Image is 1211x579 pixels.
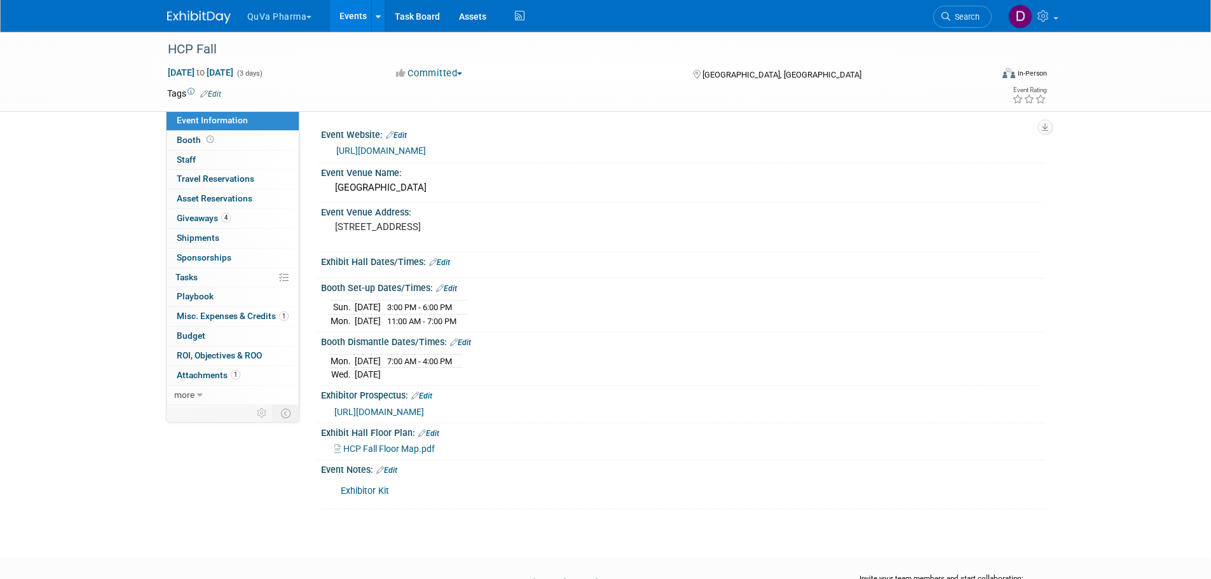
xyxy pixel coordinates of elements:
span: more [174,390,195,400]
td: Toggle Event Tabs [273,405,299,421]
a: Edit [429,258,450,267]
div: Event Format [917,66,1048,85]
a: [URL][DOMAIN_NAME] [336,146,426,156]
span: 7:00 AM - 4:00 PM [387,357,452,366]
a: Asset Reservations [167,189,299,208]
span: Playbook [177,291,214,301]
div: Event Notes: [321,460,1044,477]
span: [GEOGRAPHIC_DATA], [GEOGRAPHIC_DATA] [702,70,861,79]
td: Sun. [331,300,355,314]
span: (3 days) [236,69,263,78]
span: Attachments [177,370,240,380]
span: Misc. Expenses & Credits [177,311,289,321]
span: Giveaways [177,213,231,223]
img: ExhibitDay [167,11,231,24]
span: Booth [177,135,216,145]
td: [DATE] [355,368,381,381]
span: 1 [231,370,240,379]
td: Personalize Event Tab Strip [251,405,273,421]
div: Event Venue Address: [321,203,1044,219]
button: Committed [392,67,467,80]
div: Exhibit Hall Dates/Times: [321,252,1044,269]
a: Shipments [167,229,299,248]
div: Event Rating [1012,87,1046,93]
div: HCP Fall [163,38,973,61]
span: [DATE] [DATE] [167,67,234,78]
a: Tasks [167,268,299,287]
td: Wed. [331,368,355,381]
a: Event Information [167,111,299,130]
a: Attachments1 [167,366,299,385]
a: Playbook [167,287,299,306]
div: [GEOGRAPHIC_DATA] [331,178,1035,198]
span: Travel Reservations [177,174,254,184]
span: Staff [177,154,196,165]
a: more [167,386,299,405]
a: Travel Reservations [167,170,299,189]
div: Event Website: [321,125,1044,142]
a: HCP Fall Floor Map.pdf [334,444,435,454]
a: Edit [436,284,457,293]
td: [DATE] [355,300,381,314]
span: 11:00 AM - 7:00 PM [387,317,456,326]
a: Edit [200,90,221,99]
a: Staff [167,151,299,170]
span: 3:00 PM - 6:00 PM [387,303,452,312]
a: Misc. Expenses & Credits1 [167,307,299,326]
span: to [195,67,207,78]
a: Edit [386,131,407,140]
span: Asset Reservations [177,193,252,203]
a: Edit [376,466,397,475]
span: Tasks [175,272,198,282]
div: In-Person [1017,69,1047,78]
a: Edit [418,429,439,438]
span: Sponsorships [177,252,231,262]
a: Giveaways4 [167,209,299,228]
span: Event Information [177,115,248,125]
span: HCP Fall Floor Map.pdf [343,444,435,454]
a: ROI, Objectives & ROO [167,346,299,365]
a: Search [933,6,992,28]
pre: [STREET_ADDRESS] [335,221,608,233]
td: Mon. [331,354,355,368]
td: [DATE] [355,314,381,327]
img: Danielle Mitchell [1008,4,1032,29]
span: Shipments [177,233,219,243]
span: Search [950,12,980,22]
a: Budget [167,327,299,346]
td: [DATE] [355,354,381,368]
div: Booth Set-up Dates/Times: [321,278,1044,295]
a: Exhibitor Kit [341,486,389,496]
div: Exhibit Hall Floor Plan: [321,423,1044,440]
span: 1 [279,311,289,321]
a: Booth [167,131,299,150]
span: Budget [177,330,205,341]
div: Event Venue Name: [321,163,1044,179]
img: Format-Inperson.png [1002,68,1015,78]
a: Sponsorships [167,249,299,268]
a: Edit [411,392,432,400]
td: Tags [167,87,221,100]
div: Exhibitor Prospectus: [321,386,1044,402]
a: [URL][DOMAIN_NAME] [334,407,424,417]
div: Booth Dismantle Dates/Times: [321,332,1044,349]
span: ROI, Objectives & ROO [177,350,262,360]
a: Edit [450,338,471,347]
td: Mon. [331,314,355,327]
span: Booth not reserved yet [204,135,216,144]
span: 4 [221,213,231,222]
